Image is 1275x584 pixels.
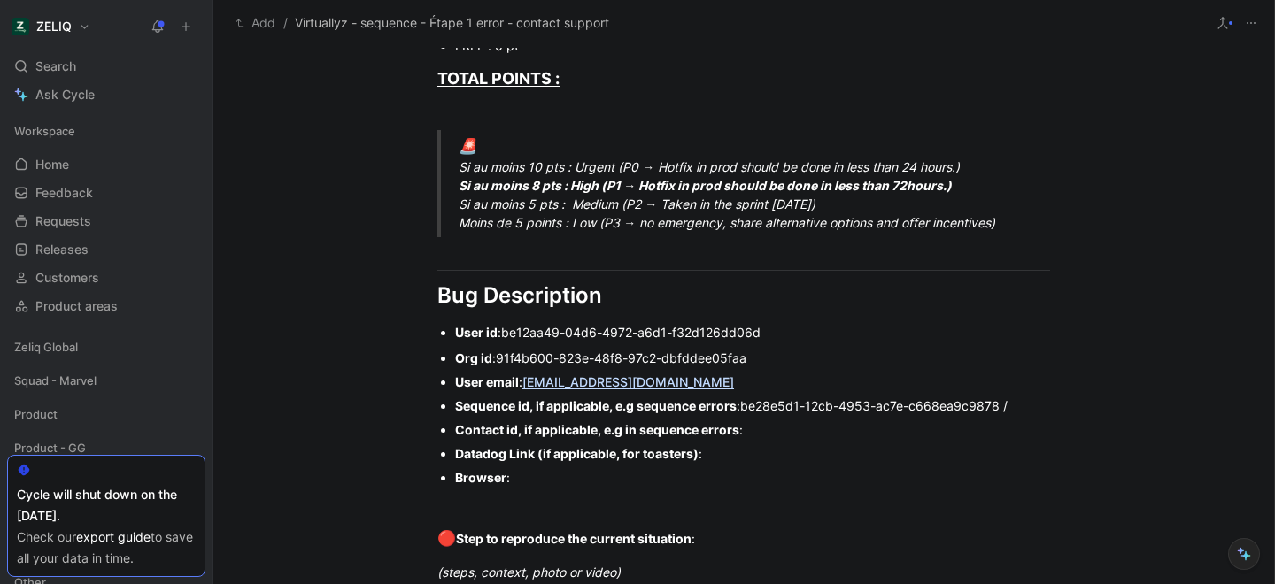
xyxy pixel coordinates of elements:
strong: User email [455,374,519,389]
div: : [455,444,1050,463]
strong: Datadog Link (if applicable, for toasters) [455,446,699,461]
span: / [283,12,288,34]
span: Feedback [35,184,93,202]
u: TOTAL POINTS : [437,69,560,88]
div: Product [7,401,205,427]
div: Zeliq Global [7,334,205,360]
a: export guide [76,529,151,544]
button: ZELIQZELIQ [7,14,95,39]
a: Feedback [7,180,205,206]
div: Zeliq Global [7,334,205,365]
div: Check our to save all your data in time. [17,526,196,569]
div: Workspace [7,118,205,144]
div: Squad - Marvel [7,367,205,394]
div: : [455,468,1050,487]
span: Product areas [35,297,118,315]
div: Search [7,53,205,80]
strong: Sequence id, if applicable, e.g sequence errors [455,398,737,413]
div: Product - GG [7,434,205,466]
span: Product [14,405,58,423]
div: Cycle will shut down on the [DATE]. [17,484,196,526]
span: Customers [35,269,99,287]
div: Bug Description [437,280,1050,311]
strong: User id [455,325,498,340]
div: : [455,373,1050,391]
strong: Org id [455,350,492,365]
span: Workspace [14,122,75,140]
span: Virtuallyz - sequence - Étape 1 error - contact support [295,12,609,34]
span: Requests [35,212,91,230]
strong: Browser [455,470,506,485]
span: 91f4b600-823e-48f8-97c2-dbfddee05faa [496,350,746,365]
span: Squad - Marvel [14,372,97,389]
span: Search [35,56,76,77]
div: : [437,527,1050,550]
a: Customers [7,265,205,291]
span: be12aa49-04d6-4972-a6d1-f32d126dd06d [501,325,761,340]
em: (steps, context, photo or video) [437,565,621,580]
a: Requests [7,208,205,234]
span: 🔴 [437,529,456,547]
button: Add [231,12,280,34]
div: Product - GG [7,434,205,461]
span: Releases [35,241,89,258]
a: Home [7,151,205,178]
strong: Contact id, if applicable, e.g in sequence errors [455,422,739,437]
span: be28e5d1-12cb-4953-ac7e-c668ea9c9878 / [740,398,1008,413]
strong: Si au moins 8 pts : High (P1 → Hotfix in prod should be done in less than 72hours.) [459,178,952,193]
a: Releases [7,236,205,263]
a: [EMAIL_ADDRESS][DOMAIN_NAME] [522,374,734,389]
h1: ZELIQ [36,19,72,35]
span: Home [35,156,69,173]
a: Product areas [7,293,205,319]
div: : [455,396,1050,415]
div: Product [7,401,205,433]
div: Si au moins 10 pts : Urgent (P0 → Hotfix in prod should be done in less than 24 hours.) Si au moi... [459,135,1071,233]
div: : [455,323,1050,342]
div: : [455,420,1050,439]
div: Squad - Marvel [7,367,205,399]
span: Zeliq Global [14,338,78,356]
strong: Step to reproduce the current situation [456,531,692,546]
a: Ask Cycle [7,81,205,108]
span: Ask Cycle [35,84,95,105]
span: 🚨 [459,137,477,155]
div: : [455,349,1050,367]
span: Product - GG [14,439,86,457]
img: ZELIQ [12,18,29,35]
